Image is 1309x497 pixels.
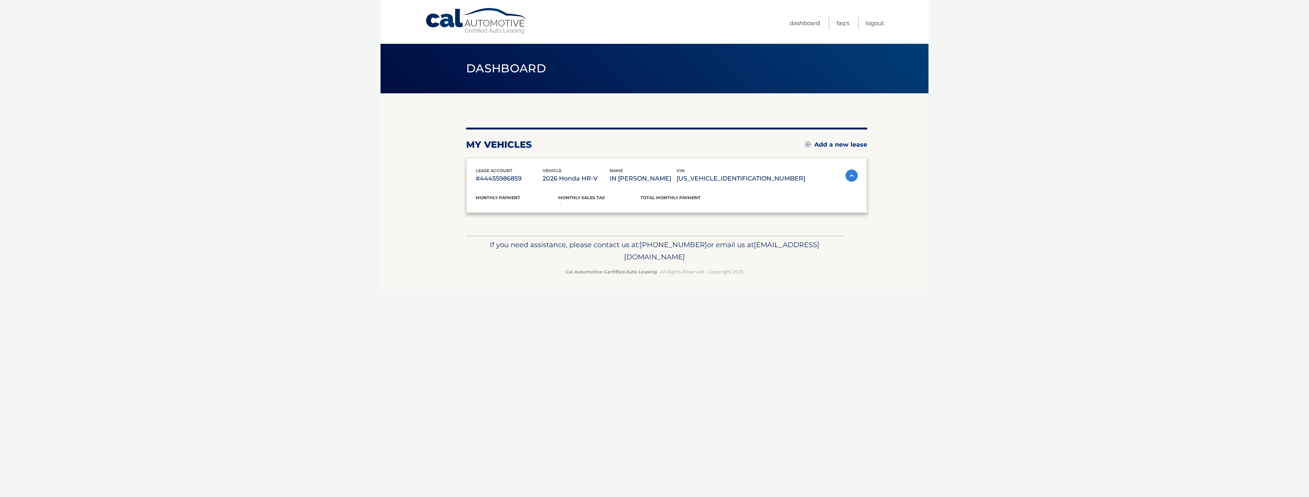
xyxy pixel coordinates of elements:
[610,173,677,184] p: IN [PERSON_NAME]
[471,239,838,263] p: If you need assistance, please contact us at: or email us at
[640,201,723,211] p: $339.00
[543,168,562,173] span: vehicle
[471,268,838,276] p: - All Rights Reserved - Copyright 2025
[466,61,546,75] span: Dashboard
[476,201,558,211] p: $339.00
[805,141,867,149] a: Add a new lease
[866,17,884,29] a: Logout
[476,168,513,173] span: lease account
[790,17,820,29] a: Dashboard
[677,168,685,173] span: vin
[543,173,610,184] p: 2026 Honda HR-V
[558,195,605,200] span: Monthly sales Tax
[565,269,657,275] strong: Cal Automotive Certified Auto Leasing
[640,240,707,249] span: [PHONE_NUMBER]
[610,168,623,173] span: name
[640,195,701,200] span: Total Monthly Payment
[836,17,849,29] a: FAQ's
[805,142,811,147] img: add.svg
[558,201,641,211] p: $0.00
[466,139,532,150] h2: my vehicles
[476,173,543,184] p: #44455986859
[846,169,858,182] img: accordion-active.svg
[476,195,520,200] span: Monthly Payment
[677,173,805,184] p: [US_VEHICLE_IDENTIFICATION_NUMBER]
[425,8,528,35] a: Cal Automotive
